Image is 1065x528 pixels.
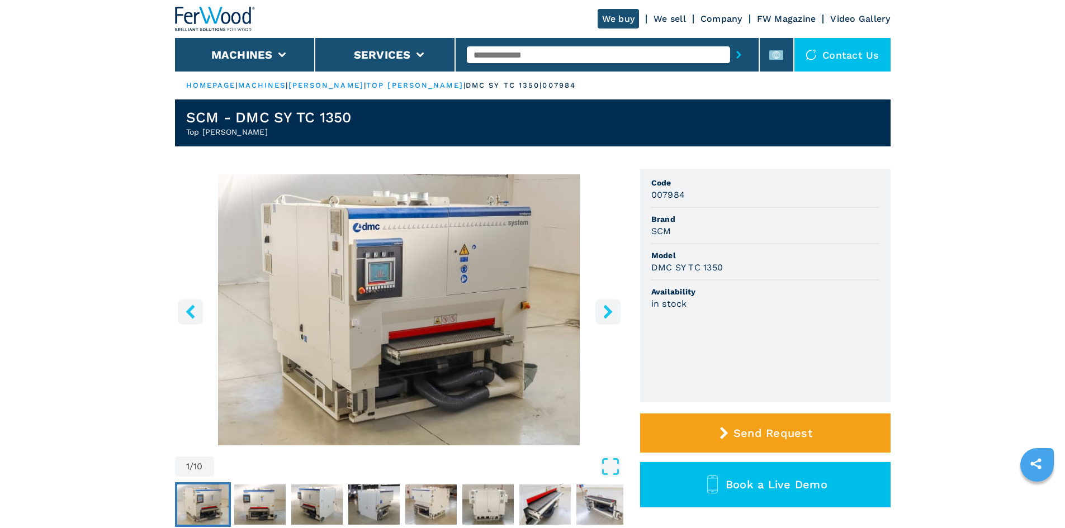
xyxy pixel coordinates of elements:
[178,299,203,324] button: left-button
[806,49,817,60] img: Contact us
[517,482,573,527] button: Go to Slide 7
[354,48,411,61] button: Services
[288,81,364,89] a: [PERSON_NAME]
[640,413,891,453] button: Send Request
[1017,478,1057,520] iframe: Chat
[576,484,628,525] img: de1c029c712b1bed5a320fb0de8897eb
[730,42,747,68] button: submit-button
[598,9,640,28] a: We buy
[466,80,543,91] p: dmc sy tc 1350 |
[757,13,816,24] a: FW Magazine
[234,484,286,525] img: fef126631305229d323ba9242cb3e4ae
[286,81,288,89] span: |
[403,482,459,527] button: Go to Slide 5
[651,188,685,201] h3: 007984
[519,484,571,525] img: 06712ade8d9cb9b0bbffd0856025dba5
[366,81,463,89] a: top [PERSON_NAME]
[175,174,623,445] img: Top Sanders SCM DMC SY TC 1350
[651,213,879,225] span: Brand
[405,484,457,525] img: 814e89d8c78dc2300b66c386e05114fa
[733,426,812,440] span: Send Request
[726,478,827,491] span: Book a Live Demo
[217,456,621,477] button: Open Fullscreen
[175,482,623,527] nav: Thumbnail Navigation
[238,81,286,89] a: machines
[175,174,623,445] div: Go to Slide 1
[175,482,231,527] button: Go to Slide 1
[794,38,891,72] div: Contact us
[186,126,352,137] h2: Top [PERSON_NAME]
[186,462,190,471] span: 1
[186,108,352,126] h1: SCM - DMC SY TC 1350
[651,286,879,297] span: Availability
[235,81,238,89] span: |
[190,462,193,471] span: /
[830,13,890,24] a: Video Gallery
[651,250,879,261] span: Model
[364,81,366,89] span: |
[462,484,514,525] img: 409549c93c023db9cc49b708d2875202
[651,261,723,274] h3: DMC SY TC 1350
[595,299,621,324] button: right-button
[542,80,576,91] p: 007984
[651,177,879,188] span: Code
[291,484,343,525] img: 3c52435f8f3ae0b995778cfb813d4535
[700,13,742,24] a: Company
[177,484,229,525] img: 0c3d9b06e7f39cc33cf774eab4a5727e
[289,482,345,527] button: Go to Slide 3
[232,482,288,527] button: Go to Slide 2
[574,482,630,527] button: Go to Slide 8
[460,482,516,527] button: Go to Slide 6
[1022,450,1050,478] a: sharethis
[651,297,687,310] h3: in stock
[463,81,466,89] span: |
[211,48,273,61] button: Machines
[640,462,891,507] button: Book a Live Demo
[651,225,671,237] h3: SCM
[193,462,203,471] span: 10
[346,482,402,527] button: Go to Slide 4
[654,13,686,24] a: We sell
[186,81,236,89] a: HOMEPAGE
[175,7,255,31] img: Ferwood
[348,484,400,525] img: f8d79c8bbc274445f1a447999f216f1a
